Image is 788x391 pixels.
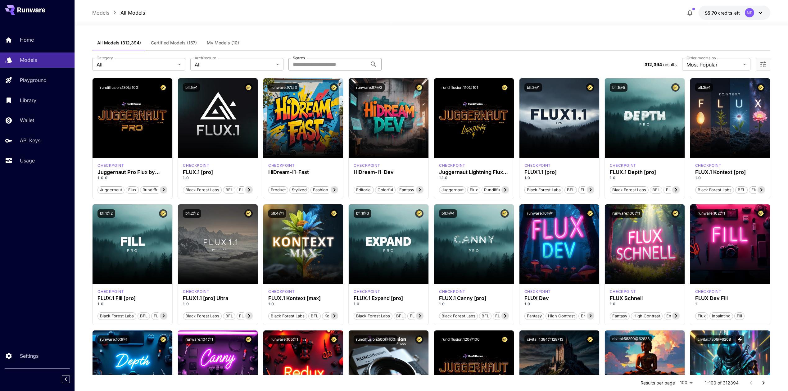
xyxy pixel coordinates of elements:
[183,209,201,218] button: bfl:2@2
[354,187,374,193] span: Editorial
[97,175,167,181] p: 1.0.0
[524,186,563,194] button: Black Forest Labs
[237,313,277,319] span: FLUX1.1 [pro] Ultra
[610,289,636,294] div: FLUX.1 S
[631,313,662,319] span: High Contrast
[354,169,423,175] h3: HiDream-I1-Dev
[62,375,70,383] button: Collapse sidebar
[183,163,209,168] p: checkpoint
[97,289,124,294] p: checkpoint
[524,163,551,168] p: checkpoint
[140,186,169,194] button: rundiffusion
[268,163,295,168] div: HiDream Fast
[650,186,662,194] button: BFL
[354,335,398,344] button: rundiffusion:500@100
[354,312,392,320] button: Black Forest Labs
[183,313,221,319] span: Black Forest Labs
[20,137,40,144] p: API Keys
[354,163,380,168] div: HiDream Dev
[663,62,677,67] span: results
[745,8,754,17] div: NP
[97,289,124,294] div: fluxpro
[439,163,465,168] p: checkpoint
[322,312,342,320] button: Kontext
[97,312,136,320] button: Black Forest Labs
[97,40,141,46] span: All Models (312,394)
[126,187,138,193] span: flux
[695,313,708,319] span: Flux
[407,312,452,320] button: FLUX.1 Expand [pro]
[268,169,338,175] div: HiDream-I1-Fast
[439,175,509,181] p: 1.1.0
[97,301,167,307] p: 1.0
[709,312,733,320] button: Inpainting
[631,312,663,320] button: High Contrast
[524,295,594,301] div: FLUX Dev
[268,289,295,294] div: FlUX.1 Kontext [max]
[394,312,406,320] button: BFL
[151,312,187,320] button: FLUX.1 Fill [pro]
[686,55,716,61] label: Order models by
[734,312,745,320] button: Fill
[524,169,594,175] h3: FLUX1.1 [pro]
[439,313,478,319] span: Black Forest Labs
[479,313,491,319] span: BFL
[223,186,235,194] button: BFL
[686,61,740,68] span: Most Popular
[98,313,136,319] span: Black Forest Labs
[268,295,338,301] h3: FLUX.1 Kontext [max]
[439,209,457,218] button: bfl:1@4
[20,116,34,124] p: Wallet
[97,163,124,168] p: checkpoint
[439,289,465,294] div: fluxpro
[289,186,309,194] button: Stylized
[183,83,200,92] button: bfl:1@1
[579,313,607,319] span: Environment
[120,9,145,16] p: All Models
[610,301,680,307] p: 1.0
[237,187,265,193] span: FLUX.1 [pro]
[354,186,374,194] button: Editorial
[415,83,423,92] button: Certified Model – Vetted for best performance and includes a commercial license.
[354,295,423,301] div: FLUX.1 Expand [pro]
[650,187,662,193] span: BFL
[290,187,309,193] span: Stylized
[330,83,338,92] button: Certified Model – Vetted for best performance and includes a commercial license.
[97,169,167,175] div: Juggernaut Pro Flux by RunDiffusion
[500,83,509,92] button: Certified Model – Vetted for best performance and includes a commercial license.
[183,301,253,307] p: 1.0
[159,335,167,344] button: Certified Model – Vetted for best performance and includes a commercial license.
[500,335,509,344] button: Certified Model – Vetted for best performance and includes a commercial license.
[500,209,509,218] button: Certified Model – Vetted for best performance and includes a commercial license.
[757,209,765,218] button: Certified Model – Vetted for best performance and includes a commercial license.
[664,313,693,319] span: Environment
[586,335,594,344] button: Certified Model – Vetted for best performance and includes a commercial license.
[524,83,542,92] button: bfl:2@1
[439,335,482,344] button: rundiffusion:120@100
[20,352,38,360] p: Settings
[237,186,265,194] button: FLUX.1 [pro]
[397,186,417,194] button: Fantasy
[183,175,253,181] p: 1.0
[525,187,563,193] span: Black Forest Labs
[92,9,109,16] a: Models
[183,295,253,301] h3: FLUX1.1 [pro] Ultra
[493,313,535,319] span: FLUX.1 Canny [pro]
[546,313,577,319] span: High Contrast
[439,295,509,301] h3: FLUX.1 Canny [pro]
[207,40,239,46] span: My Models (10)
[610,163,636,168] div: fluxpro
[705,10,718,16] span: $5.70
[394,313,406,319] span: BFL
[524,312,544,320] button: Fantasy
[354,313,392,319] span: Black Forest Labs
[736,335,744,344] button: View trigger words
[138,312,150,320] button: BFL
[439,169,509,175] div: Juggernaut Lightning Flux by RunDiffusion
[244,209,253,218] button: Certified Model – Vetted for best performance and includes a commercial license.
[610,163,636,168] p: checkpoint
